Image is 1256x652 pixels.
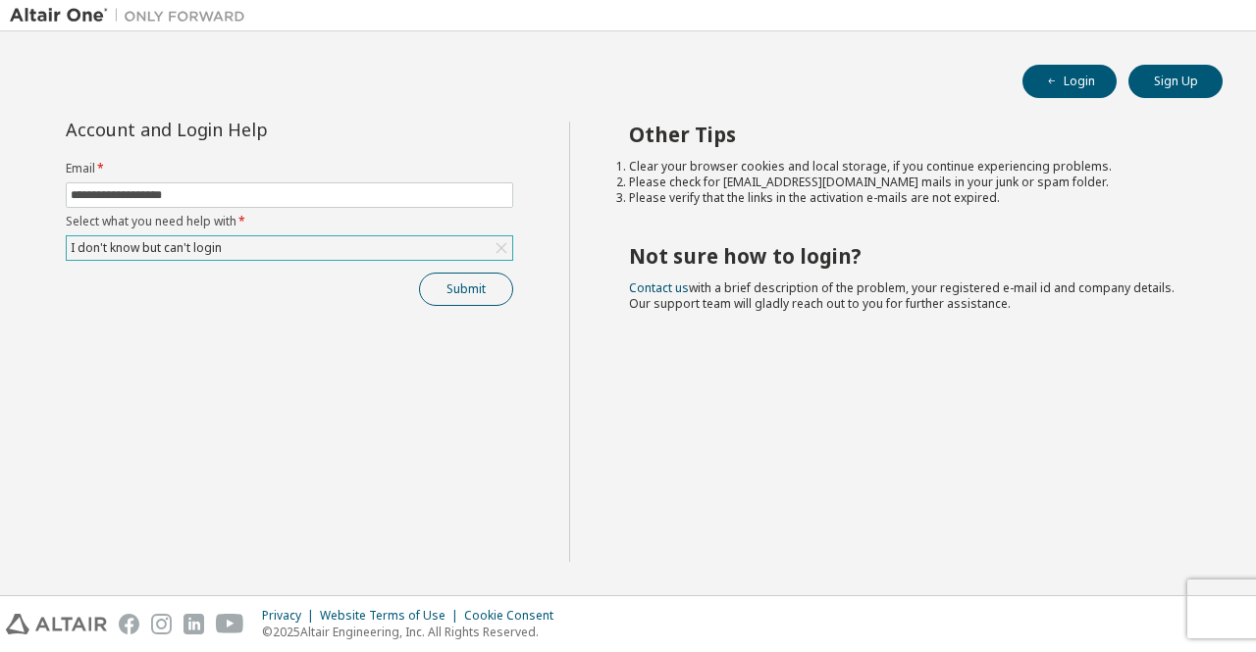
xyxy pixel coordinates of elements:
[183,614,204,634] img: linkedin.svg
[216,614,244,634] img: youtube.svg
[262,608,320,624] div: Privacy
[629,279,689,296] a: Contact us
[629,190,1188,206] li: Please verify that the links in the activation e-mails are not expired.
[629,159,1188,175] li: Clear your browser cookies and local storage, if you continue experiencing problems.
[419,273,513,306] button: Submit
[68,237,225,259] div: I don't know but can't login
[629,243,1188,269] h2: Not sure how to login?
[66,161,513,176] label: Email
[119,614,139,634] img: facebook.svg
[6,614,107,634] img: altair_logo.svg
[629,122,1188,147] h2: Other Tips
[67,236,512,260] div: I don't know but can't login
[464,608,565,624] div: Cookie Consent
[629,175,1188,190] li: Please check for [EMAIL_ADDRESS][DOMAIN_NAME] mails in your junk or spam folder.
[1022,65,1117,98] button: Login
[66,214,513,229] label: Select what you need help with
[10,6,255,25] img: Altair One
[66,122,424,137] div: Account and Login Help
[320,608,464,624] div: Website Terms of Use
[629,279,1175,312] span: with a brief description of the problem, your registered e-mail id and company details. Our suppo...
[262,624,565,640] p: © 2025 Altair Engineering, Inc. All Rights Reserved.
[1128,65,1223,98] button: Sign Up
[151,614,172,634] img: instagram.svg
